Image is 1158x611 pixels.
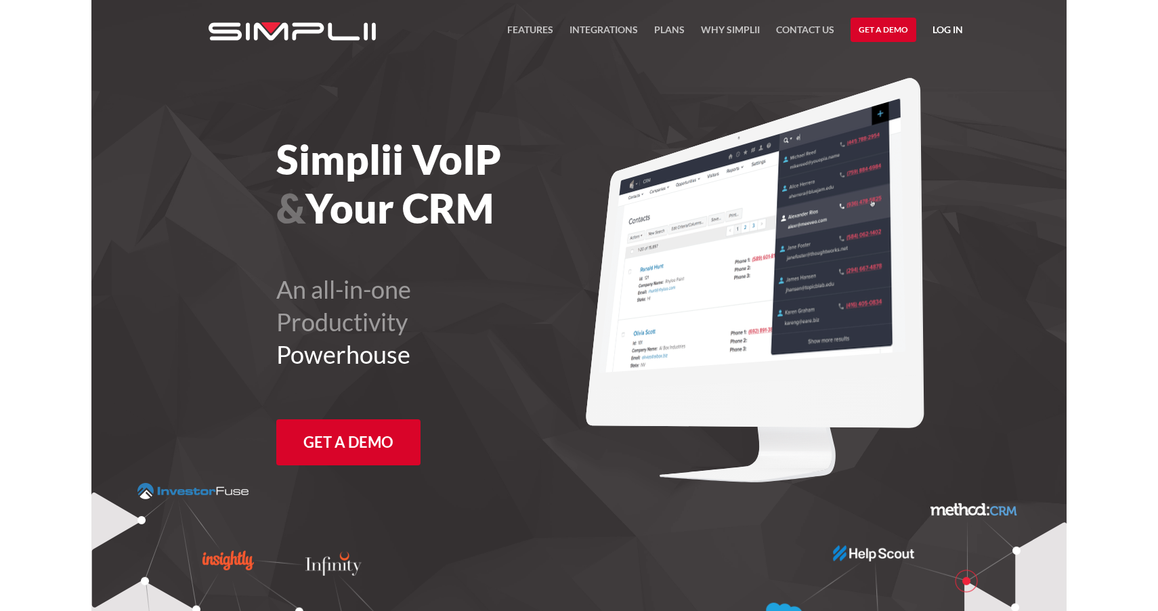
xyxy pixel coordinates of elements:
[276,135,653,232] h1: Simplii VoIP Your CRM
[654,22,685,46] a: Plans
[570,22,638,46] a: Integrations
[276,339,410,369] span: Powerhouse
[507,22,553,46] a: FEATURES
[932,22,963,42] a: Log in
[776,22,834,46] a: Contact US
[209,22,376,41] img: Simplii
[701,22,760,46] a: Why Simplii
[851,18,916,42] a: Get a Demo
[276,184,305,232] span: &
[276,419,421,465] a: Get a Demo
[276,273,653,371] h2: An all-in-one Productivity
